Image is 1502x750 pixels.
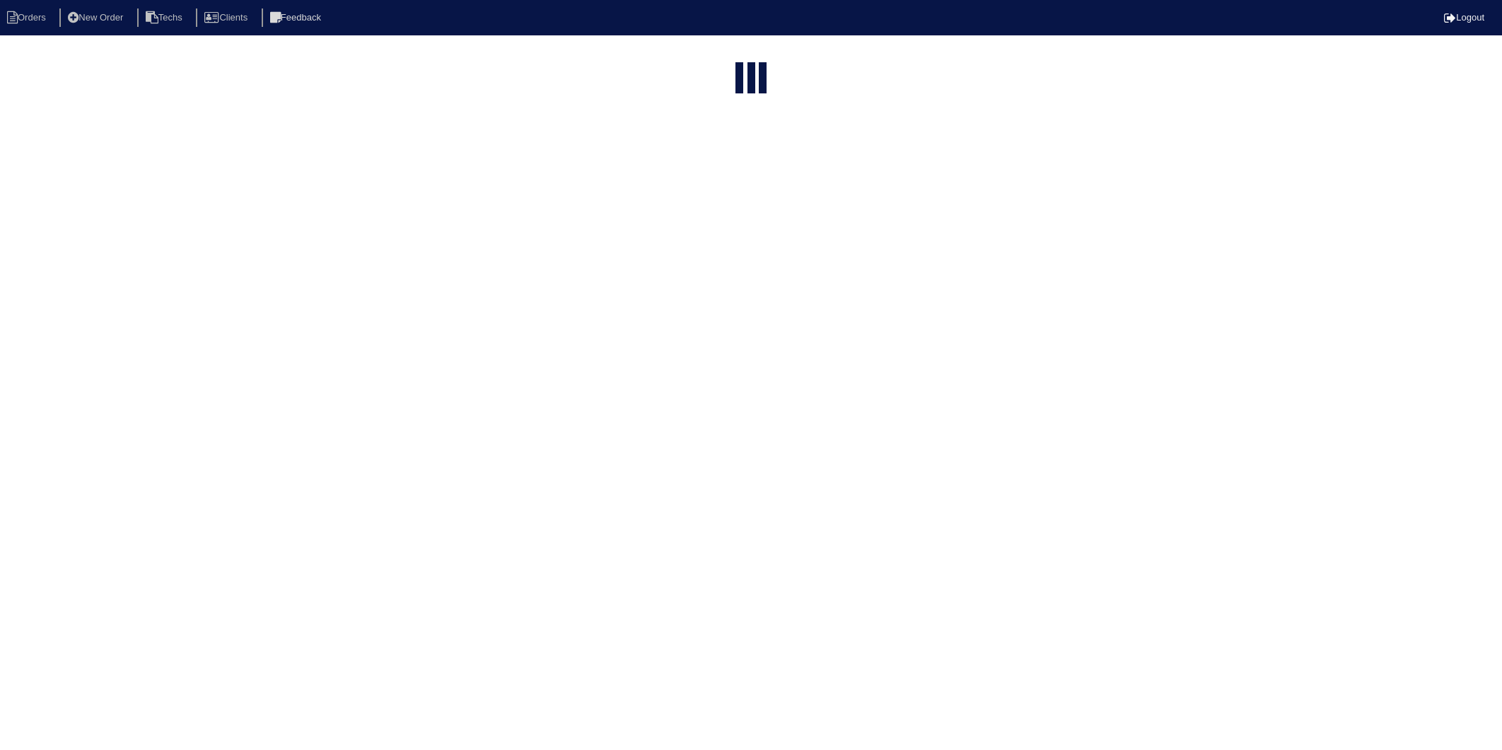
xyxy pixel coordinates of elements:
li: Clients [196,8,259,28]
div: loading... [747,62,755,96]
li: Feedback [262,8,332,28]
li: New Order [59,8,134,28]
a: Techs [137,12,194,23]
a: Clients [196,12,259,23]
a: New Order [59,12,134,23]
li: Techs [137,8,194,28]
a: Logout [1444,12,1484,23]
